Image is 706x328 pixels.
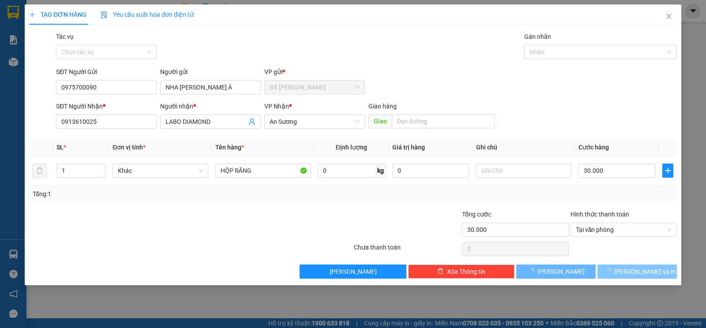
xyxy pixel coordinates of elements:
div: 40.000 [83,57,156,69]
div: Người gửi [160,67,261,77]
div: Chưa thanh toán [353,242,461,258]
span: An Sương [270,115,360,128]
span: plus [29,11,35,18]
div: SĐT Người Gửi [56,67,157,77]
input: Dọc đường [392,114,495,128]
img: icon [101,11,108,19]
button: deleteXóa Thông tin [408,265,514,279]
div: SĐT Người Nhận [56,101,157,111]
span: Khác [118,164,203,177]
div: LONG [8,18,78,29]
span: Yêu cầu xuất hóa đơn điện tử [101,11,194,18]
span: Định lượng [336,144,367,151]
label: Hình thức thanh toán [571,211,629,218]
span: Tổng cước [462,211,491,218]
th: Ghi chú [473,139,575,156]
span: loading [528,268,537,274]
span: user-add [248,118,255,125]
div: Người nhận [160,101,261,111]
span: Giao [368,114,392,128]
div: An Sương [8,7,78,18]
button: [PERSON_NAME] và In [597,265,677,279]
button: plus [662,164,673,178]
span: [PERSON_NAME] [330,267,377,276]
div: BX [PERSON_NAME] [84,7,155,29]
div: 0985545454 [84,39,155,52]
div: 0903929816 [8,29,78,41]
span: close [665,13,672,20]
span: Gửi: [8,8,21,18]
label: Gán nhãn [524,33,551,40]
div: AN [84,29,155,39]
div: VP gửi [264,67,365,77]
span: Nhận: [84,8,105,18]
span: Giá trị hàng [392,144,425,151]
input: Ghi Chú [476,164,571,178]
span: VP Nhận [264,103,289,110]
button: [PERSON_NAME] [516,265,596,279]
button: [PERSON_NAME] [300,265,406,279]
span: Tên hàng [215,144,244,151]
input: VD: Bàn, Ghế [215,164,311,178]
button: delete [33,164,47,178]
span: BX Tân Châu [270,81,360,94]
input: 0 [392,164,469,178]
span: CC : [83,59,95,68]
span: TẠO ĐƠN HÀNG [29,11,86,18]
span: Tại văn phòng [576,223,672,236]
span: loading [605,268,614,274]
span: [PERSON_NAME] [537,267,585,276]
span: plus [663,167,673,174]
div: Tổng: 1 [33,189,273,199]
button: Close [657,4,681,29]
span: delete [437,268,443,275]
span: [PERSON_NAME] và In [614,267,676,276]
span: Cước hàng [578,144,609,151]
label: Tác vụ [56,33,74,40]
span: SL [56,144,64,151]
span: Xóa Thông tin [447,267,485,276]
span: kg [376,164,385,178]
span: Giao hàng [368,103,397,110]
span: Đơn vị tính [113,144,146,151]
